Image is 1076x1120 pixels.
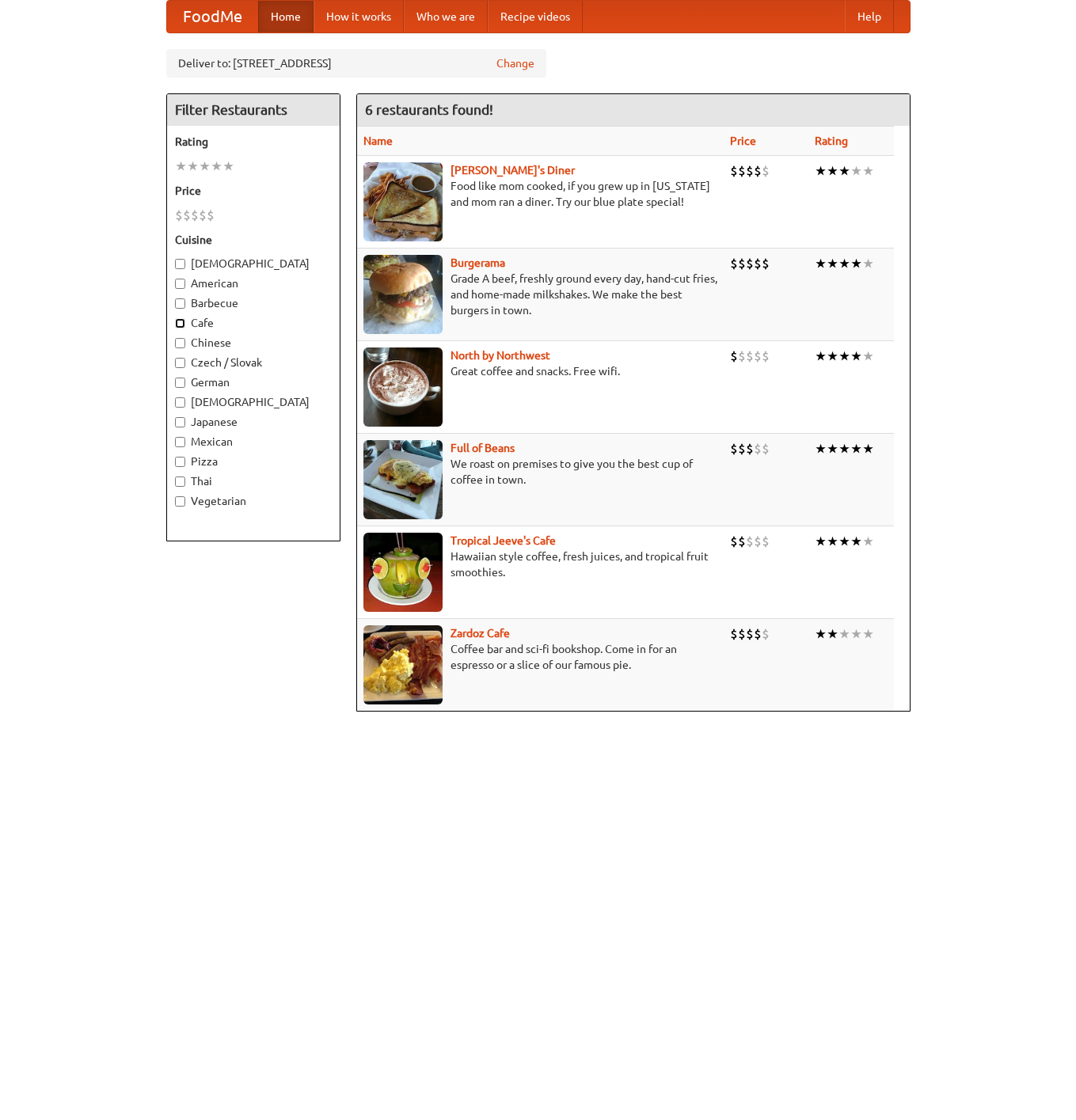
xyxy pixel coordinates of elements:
[838,440,850,457] li: ★
[850,533,862,550] li: ★
[738,255,746,272] li: $
[730,440,738,457] li: $
[762,255,770,272] li: $
[451,349,550,362] b: North by Northwest
[175,315,332,331] label: Cafe
[363,533,443,612] img: jeeves.jpg
[838,625,850,643] li: ★
[175,414,332,430] label: Japanese
[175,279,185,289] input: American
[730,533,738,550] li: $
[404,1,488,32] a: Who we are
[175,183,332,199] h5: Price
[175,355,332,370] label: Czech / Slovak
[175,232,332,248] h5: Cuisine
[363,135,393,147] a: Name
[815,135,848,147] a: Rating
[314,1,404,32] a: How it works
[754,255,762,272] li: $
[815,440,827,457] li: ★
[862,162,874,180] li: ★
[258,1,314,32] a: Home
[746,440,754,457] li: $
[211,158,222,175] li: ★
[730,162,738,180] li: $
[363,641,717,673] p: Coffee bar and sci-fi bookshop. Come in for an espresso or a slice of our famous pie.
[746,347,754,365] li: $
[738,347,746,365] li: $
[862,625,874,643] li: ★
[850,625,862,643] li: ★
[451,164,575,177] a: [PERSON_NAME]'s Diner
[746,255,754,272] li: $
[175,295,332,311] label: Barbecue
[838,347,850,365] li: ★
[754,347,762,365] li: $
[175,457,185,467] input: Pizza
[827,255,838,272] li: ★
[363,549,717,580] p: Hawaiian style coffee, fresh juices, and tropical fruit smoothies.
[754,533,762,550] li: $
[175,335,332,351] label: Chinese
[746,625,754,643] li: $
[175,378,185,388] input: German
[838,162,850,180] li: ★
[827,162,838,180] li: ★
[451,627,510,640] b: Zardoz Cafe
[850,440,862,457] li: ★
[815,533,827,550] li: ★
[738,162,746,180] li: $
[363,440,443,519] img: beans.jpg
[451,442,515,454] b: Full of Beans
[827,347,838,365] li: ★
[207,207,215,224] li: $
[730,347,738,365] li: $
[175,417,185,427] input: Japanese
[363,625,443,704] img: zardoz.jpg
[862,533,874,550] li: ★
[730,255,738,272] li: $
[815,162,827,180] li: ★
[754,162,762,180] li: $
[175,454,332,469] label: Pizza
[754,440,762,457] li: $
[175,158,187,175] li: ★
[363,363,717,379] p: Great coffee and snacks. Free wifi.
[738,440,746,457] li: $
[175,259,185,269] input: [DEMOGRAPHIC_DATA]
[850,347,862,365] li: ★
[488,1,583,32] a: Recipe videos
[167,94,340,126] h4: Filter Restaurants
[199,158,211,175] li: ★
[191,207,199,224] li: $
[815,625,827,643] li: ★
[746,533,754,550] li: $
[754,625,762,643] li: $
[827,440,838,457] li: ★
[363,178,717,210] p: Food like mom cooked, if you grew up in [US_STATE] and mom ran a diner. Try our blue plate special!
[451,534,556,547] a: Tropical Jeeve's Cafe
[838,533,850,550] li: ★
[222,158,234,175] li: ★
[183,207,191,224] li: $
[451,256,505,269] a: Burgerama
[175,338,185,348] input: Chinese
[827,533,838,550] li: ★
[762,625,770,643] li: $
[738,533,746,550] li: $
[363,347,443,427] img: north.jpg
[175,437,185,447] input: Mexican
[862,347,874,365] li: ★
[365,102,493,117] ng-pluralize: 6 restaurants found!
[175,397,185,408] input: [DEMOGRAPHIC_DATA]
[838,255,850,272] li: ★
[175,374,332,390] label: German
[363,255,443,334] img: burgerama.jpg
[738,625,746,643] li: $
[730,135,756,147] a: Price
[187,158,199,175] li: ★
[762,533,770,550] li: $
